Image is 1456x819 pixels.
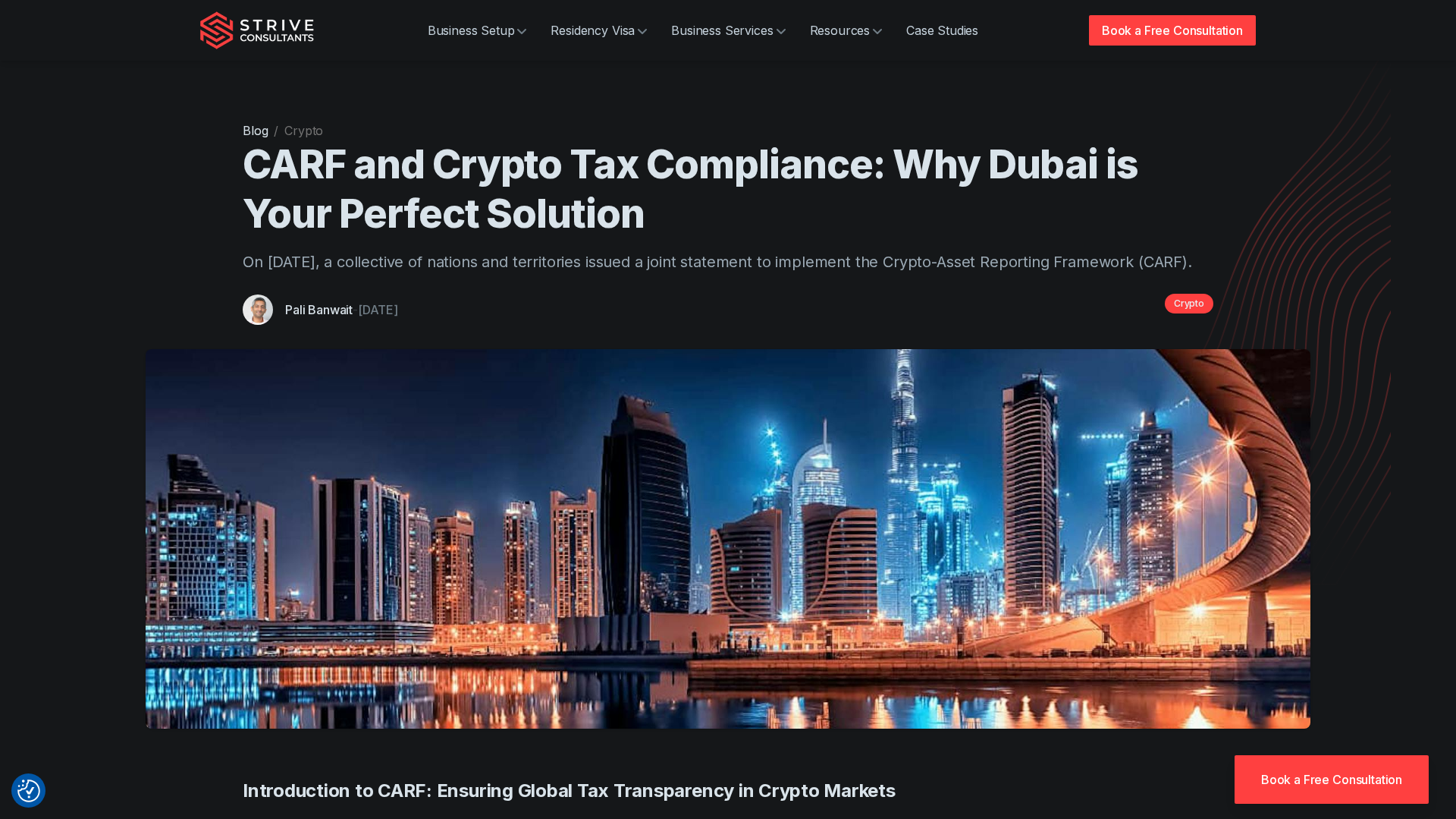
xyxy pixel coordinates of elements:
[1165,294,1213,313] a: Crypto
[353,302,358,317] span: -
[243,250,1213,273] p: On [DATE], a collective of nations and territories issued a joint statement to implement the Cryp...
[17,780,40,802] img: Revisit consent button
[284,121,323,140] li: Crypto
[416,15,539,46] a: Business Setup
[659,15,797,46] a: Business Services
[538,15,659,46] a: Residency Visa
[798,15,895,46] a: Resources
[243,140,1213,238] h1: CARF and Crypto Tax Compliance: Why Dubai is Your Perfect Solution
[243,295,273,325] img: Pali Banwait, CEO, Strive Consultants, Dubai, UAE
[17,780,40,802] button: Consent Preferences
[1235,755,1429,804] a: Book a Free Consultation
[358,302,398,317] time: [DATE]
[285,302,353,317] a: Pali Banwait
[243,123,268,138] a: Blog
[1089,15,1256,46] a: Book a Free Consultation
[243,753,1213,803] h3: Introduction to CARF: Ensuring Global Tax Transparency in Crypto Markets
[146,349,1310,729] img: setting up a business in dubai
[274,123,278,138] span: /
[894,15,990,46] a: Case Studies
[200,11,314,49] img: Strive Consultants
